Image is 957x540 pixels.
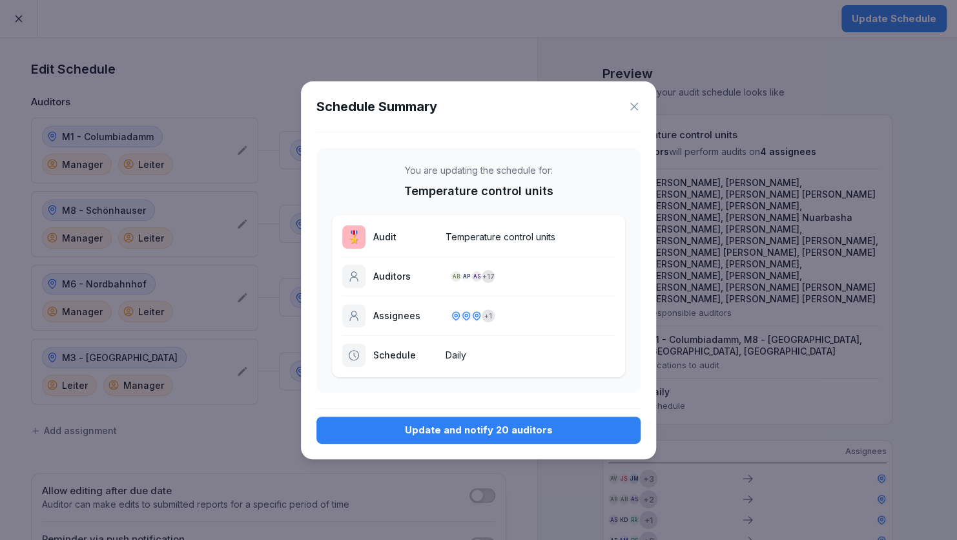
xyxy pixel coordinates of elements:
[451,271,461,282] div: AB
[446,230,615,244] p: Temperature control units
[373,309,438,322] p: Assignees
[482,270,495,283] div: + 17
[327,423,630,437] div: Update and notify 20 auditors
[461,271,471,282] div: AP
[446,348,615,362] p: Daily
[373,269,438,283] p: Auditors
[373,230,438,244] p: Audit
[347,228,361,245] p: 🎖️
[316,417,641,444] button: Update and notify 20 auditors
[404,182,553,200] p: Temperature control units
[316,97,437,116] h1: Schedule Summary
[405,163,553,177] p: You are updating the schedule for:
[471,271,482,282] div: AS
[373,348,438,362] p: Schedule
[482,309,495,322] div: + 1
